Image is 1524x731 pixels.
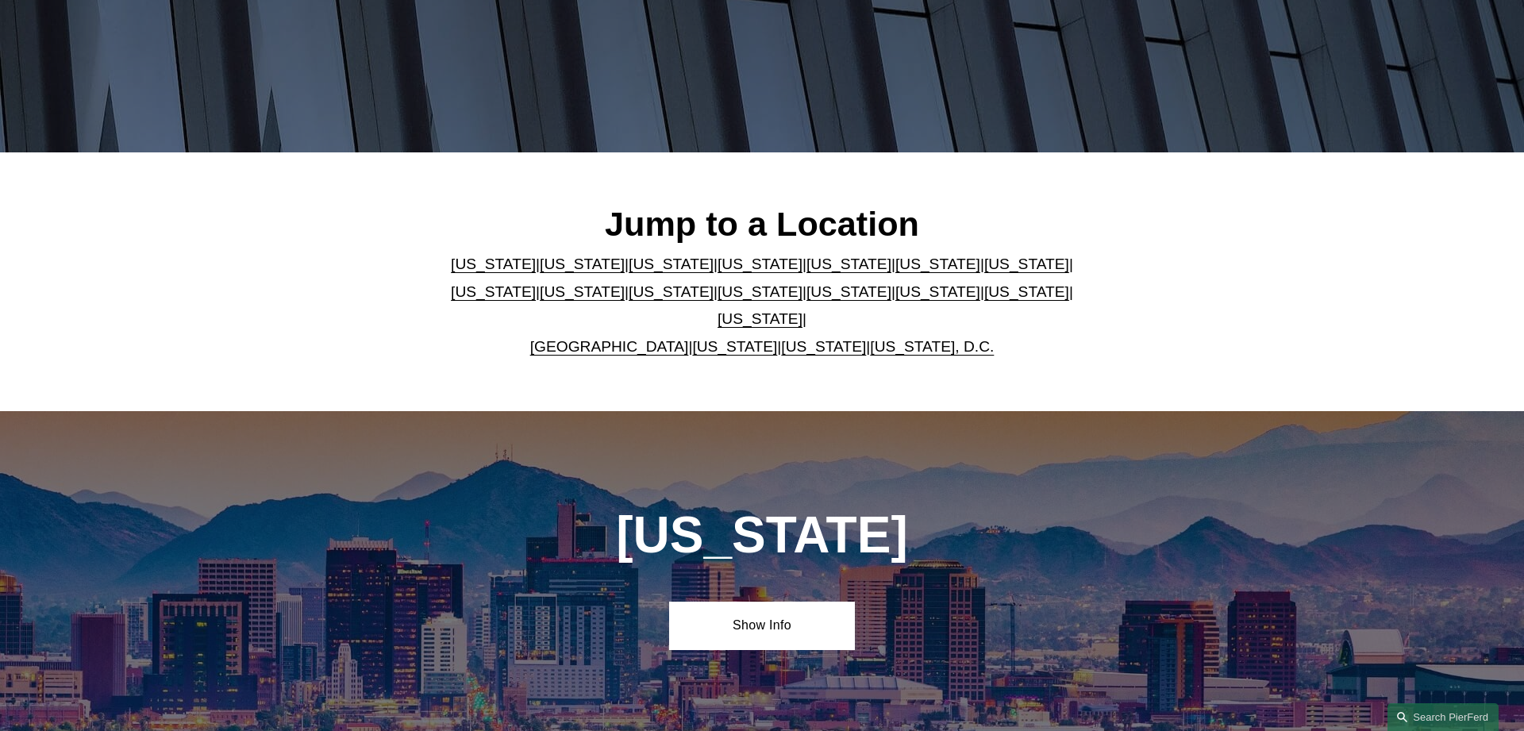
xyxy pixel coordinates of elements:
[895,283,980,300] a: [US_STATE]
[984,256,1069,272] a: [US_STATE]
[806,256,891,272] a: [US_STATE]
[530,338,689,355] a: [GEOGRAPHIC_DATA]
[540,256,625,272] a: [US_STATE]
[451,256,536,272] a: [US_STATE]
[718,256,802,272] a: [US_STATE]
[451,283,536,300] a: [US_STATE]
[718,310,802,327] a: [US_STATE]
[1387,703,1499,731] a: Search this site
[438,251,1087,360] p: | | | | | | | | | | | | | | | | | |
[669,602,854,649] a: Show Info
[781,338,866,355] a: [US_STATE]
[984,283,1069,300] a: [US_STATE]
[438,203,1087,244] h2: Jump to a Location
[629,283,714,300] a: [US_STATE]
[530,506,993,564] h1: [US_STATE]
[629,256,714,272] a: [US_STATE]
[806,283,891,300] a: [US_STATE]
[540,283,625,300] a: [US_STATE]
[692,338,777,355] a: [US_STATE]
[718,283,802,300] a: [US_STATE]
[895,256,980,272] a: [US_STATE]
[870,338,994,355] a: [US_STATE], D.C.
